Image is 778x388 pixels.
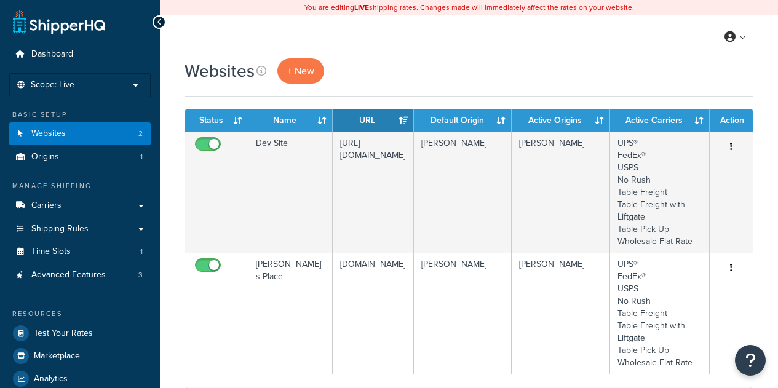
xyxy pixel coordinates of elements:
th: Name: activate to sort column ascending [248,109,333,132]
th: Active Origins: activate to sort column ascending [512,109,610,132]
th: Action [710,109,753,132]
a: Advanced Features 3 [9,264,151,287]
td: Dev Site [248,132,333,253]
div: Basic Setup [9,109,151,120]
li: Time Slots [9,240,151,263]
a: Test Your Rates [9,322,151,344]
span: Origins [31,152,59,162]
li: Websites [9,122,151,145]
td: [PERSON_NAME] [512,253,610,374]
td: [PERSON_NAME] [414,253,512,374]
button: Open Resource Center [735,345,766,376]
a: Carriers [9,194,151,217]
a: Time Slots 1 [9,240,151,263]
span: Websites [31,129,66,139]
td: UPS® FedEx® USPS No Rush Table Freight Table Freight with Liftgate Table Pick Up Wholesale Flat Rate [610,132,710,253]
span: Shipping Rules [31,224,89,234]
th: Default Origin: activate to sort column ascending [414,109,512,132]
a: Shipping Rules [9,218,151,240]
td: UPS® FedEx® USPS No Rush Table Freight Table Freight with Liftgate Table Pick Up Wholesale Flat Rate [610,253,710,374]
td: [PERSON_NAME] [512,132,610,253]
a: Websites 2 [9,122,151,145]
a: Dashboard [9,43,151,66]
span: 1 [140,152,143,162]
span: 3 [138,270,143,280]
span: Advanced Features [31,270,106,280]
div: Manage Shipping [9,181,151,191]
th: Status: activate to sort column ascending [185,109,248,132]
a: Marketplace [9,345,151,367]
th: Active Carriers: activate to sort column ascending [610,109,710,132]
li: Origins [9,146,151,168]
a: + New [277,58,324,84]
div: Resources [9,309,151,319]
span: + New [287,64,314,78]
td: [DOMAIN_NAME] [333,253,415,374]
td: [URL][DOMAIN_NAME] [333,132,415,253]
b: LIVE [354,2,369,13]
span: Scope: Live [31,80,74,90]
a: Origins 1 [9,146,151,168]
td: [PERSON_NAME]'s Place [248,253,333,374]
span: Dashboard [31,49,73,60]
span: 2 [138,129,143,139]
li: Advanced Features [9,264,151,287]
th: URL: activate to sort column ascending [333,109,415,132]
span: Time Slots [31,247,71,257]
h1: Websites [185,59,255,83]
span: 1 [140,247,143,257]
span: Carriers [31,200,62,211]
span: Analytics [34,374,68,384]
td: [PERSON_NAME] [414,132,512,253]
span: Marketplace [34,351,80,362]
span: Test Your Rates [34,328,93,339]
a: ShipperHQ Home [13,9,105,34]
